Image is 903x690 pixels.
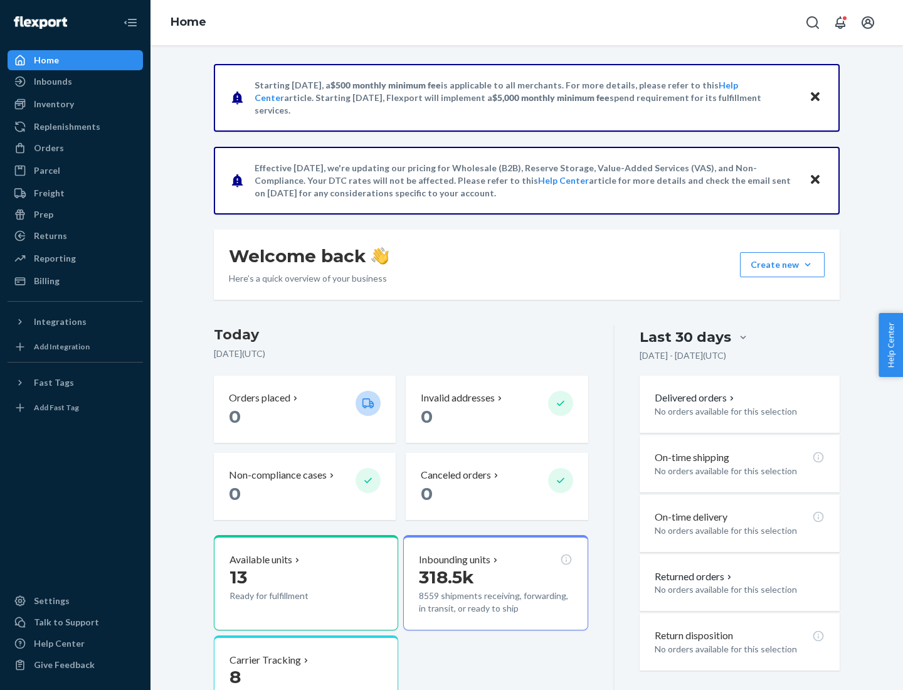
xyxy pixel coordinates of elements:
[8,248,143,268] a: Reporting
[255,162,797,199] p: Effective [DATE], we're updating our pricing for Wholesale (B2B), Reserve Storage, Value-Added Se...
[229,483,241,504] span: 0
[229,406,241,427] span: 0
[8,94,143,114] a: Inventory
[655,465,825,477] p: No orders available for this selection
[8,373,143,393] button: Fast Tags
[740,252,825,277] button: Create new
[406,453,588,520] button: Canceled orders 0
[34,616,99,629] div: Talk to Support
[8,161,143,181] a: Parcel
[34,208,53,221] div: Prep
[34,659,95,671] div: Give Feedback
[171,15,206,29] a: Home
[8,183,143,203] a: Freight
[492,92,610,103] span: $5,000 monthly minimum fee
[34,54,59,66] div: Home
[655,583,825,596] p: No orders available for this selection
[655,510,727,524] p: On-time delivery
[8,312,143,332] button: Integrations
[538,175,589,186] a: Help Center
[230,566,247,588] span: 13
[421,483,433,504] span: 0
[8,655,143,675] button: Give Feedback
[8,117,143,137] a: Replenishments
[8,72,143,92] a: Inbounds
[229,468,327,482] p: Non-compliance cases
[34,376,74,389] div: Fast Tags
[8,337,143,357] a: Add Integration
[34,164,60,177] div: Parcel
[655,629,733,643] p: Return disposition
[421,468,491,482] p: Canceled orders
[34,142,64,154] div: Orders
[34,75,72,88] div: Inbounds
[118,10,143,35] button: Close Navigation
[34,275,60,287] div: Billing
[419,590,572,615] p: 8559 shipments receiving, forwarding, in transit, or ready to ship
[34,187,65,199] div: Freight
[34,341,90,352] div: Add Integration
[828,10,853,35] button: Open notifications
[230,666,241,687] span: 8
[655,405,825,418] p: No orders available for this selection
[214,535,398,630] button: Available units13Ready for fulfillment
[855,10,880,35] button: Open account menu
[421,391,495,405] p: Invalid addresses
[655,524,825,537] p: No orders available for this selection
[879,313,903,377] button: Help Center
[161,4,216,41] ol: breadcrumbs
[8,226,143,246] a: Returns
[8,138,143,158] a: Orders
[34,595,70,607] div: Settings
[640,327,731,347] div: Last 30 days
[655,570,734,584] button: Returned orders
[214,453,396,520] button: Non-compliance cases 0
[419,553,490,567] p: Inbounding units
[406,376,588,443] button: Invalid addresses 0
[230,590,346,602] p: Ready for fulfillment
[34,230,67,242] div: Returns
[255,79,797,117] p: Starting [DATE], a is applicable to all merchants. For more details, please refer to this article...
[14,16,67,29] img: Flexport logo
[8,50,143,70] a: Home
[34,120,100,133] div: Replenishments
[403,535,588,630] button: Inbounding units318.5k8559 shipments receiving, forwarding, in transit, or ready to ship
[8,612,143,632] a: Talk to Support
[655,391,737,405] button: Delivered orders
[807,88,823,107] button: Close
[34,637,85,650] div: Help Center
[229,272,389,285] p: Here’s a quick overview of your business
[421,406,433,427] span: 0
[230,653,301,667] p: Carrier Tracking
[229,391,290,405] p: Orders placed
[34,316,87,328] div: Integrations
[8,634,143,654] a: Help Center
[330,80,441,90] span: $500 monthly minimum fee
[214,325,588,345] h3: Today
[34,402,79,413] div: Add Fast Tag
[230,553,292,567] p: Available units
[8,204,143,225] a: Prep
[229,245,389,267] h1: Welcome back
[371,247,389,265] img: hand-wave emoji
[655,450,729,465] p: On-time shipping
[214,348,588,360] p: [DATE] ( UTC )
[419,566,474,588] span: 318.5k
[807,171,823,189] button: Close
[8,591,143,611] a: Settings
[8,398,143,418] a: Add Fast Tag
[8,271,143,291] a: Billing
[34,252,76,265] div: Reporting
[800,10,825,35] button: Open Search Box
[640,349,726,362] p: [DATE] - [DATE] ( UTC )
[214,376,396,443] button: Orders placed 0
[34,98,74,110] div: Inventory
[655,643,825,655] p: No orders available for this selection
